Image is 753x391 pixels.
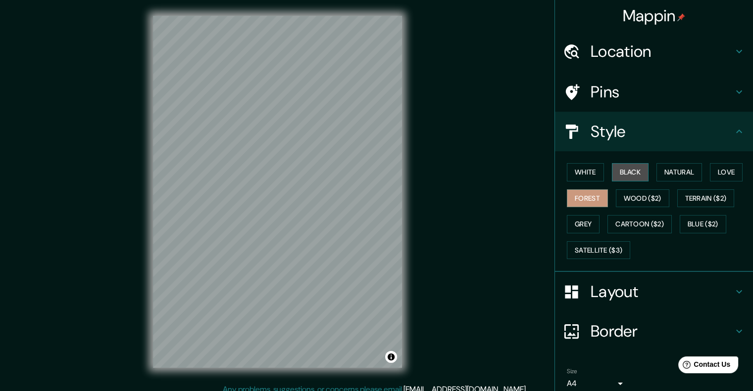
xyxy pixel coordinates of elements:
button: Grey [567,215,600,233]
button: Black [612,163,649,181]
div: Border [555,311,753,351]
label: Size [567,367,577,376]
button: Forest [567,189,608,208]
h4: Mappin [623,6,686,26]
button: Satellite ($3) [567,241,630,260]
button: Wood ($2) [616,189,669,208]
h4: Style [591,122,733,141]
h4: Layout [591,282,733,302]
h4: Location [591,42,733,61]
button: Toggle attribution [385,351,397,363]
button: Terrain ($2) [677,189,735,208]
button: White [567,163,604,181]
button: Natural [656,163,702,181]
h4: Pins [591,82,733,102]
button: Cartoon ($2) [607,215,672,233]
button: Blue ($2) [680,215,726,233]
div: Location [555,32,753,71]
img: pin-icon.png [677,13,685,21]
div: Pins [555,72,753,112]
div: Style [555,112,753,151]
div: Layout [555,272,753,311]
iframe: Help widget launcher [665,352,742,380]
button: Love [710,163,743,181]
h4: Border [591,321,733,341]
canvas: Map [153,16,402,368]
